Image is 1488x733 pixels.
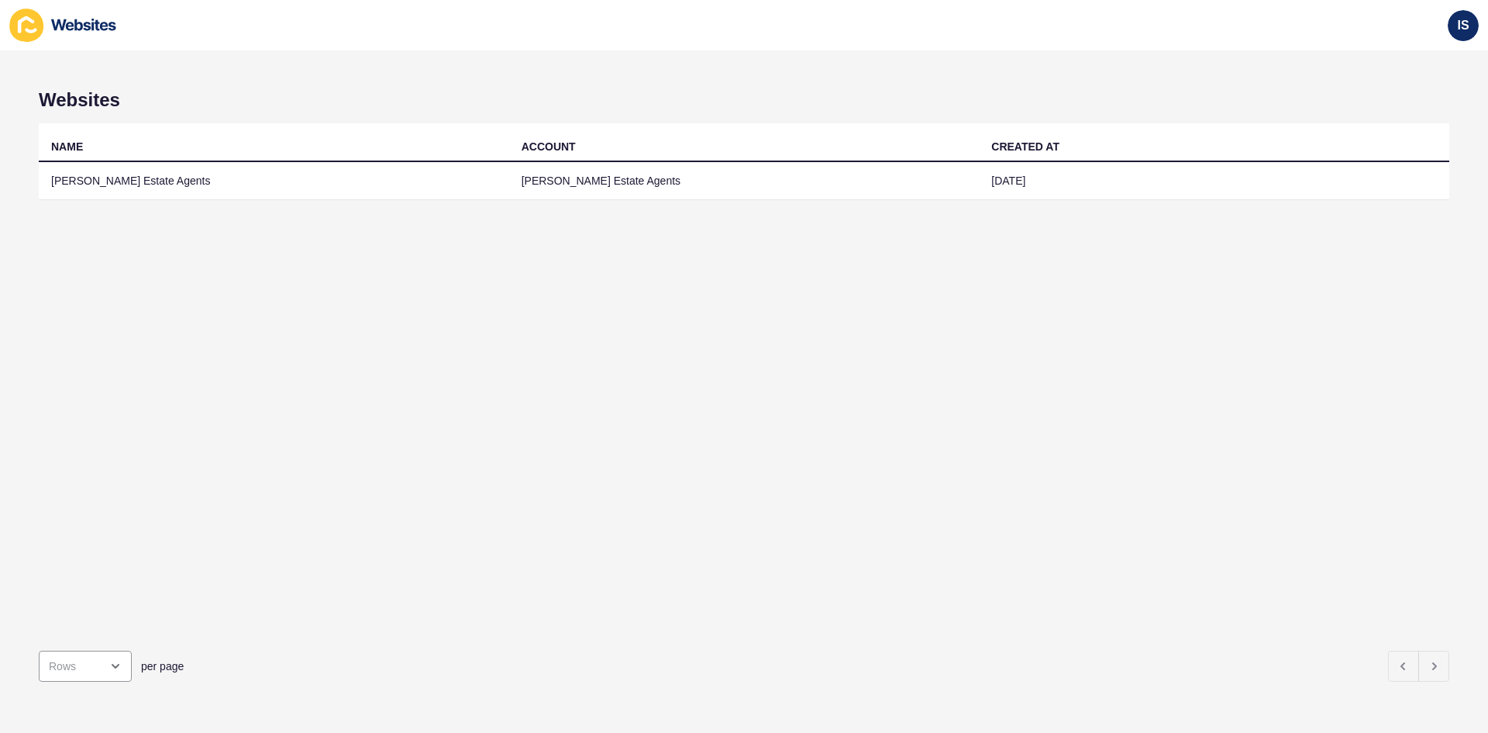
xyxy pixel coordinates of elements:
td: [DATE] [979,162,1449,200]
td: [PERSON_NAME] Estate Agents [509,162,980,200]
div: CREATED AT [991,139,1059,154]
span: IS [1457,18,1469,33]
td: [PERSON_NAME] Estate Agents [39,162,509,200]
div: NAME [51,139,83,154]
span: per page [141,659,184,674]
h1: Websites [39,89,1449,111]
div: open menu [39,651,132,682]
div: ACCOUNT [522,139,576,154]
